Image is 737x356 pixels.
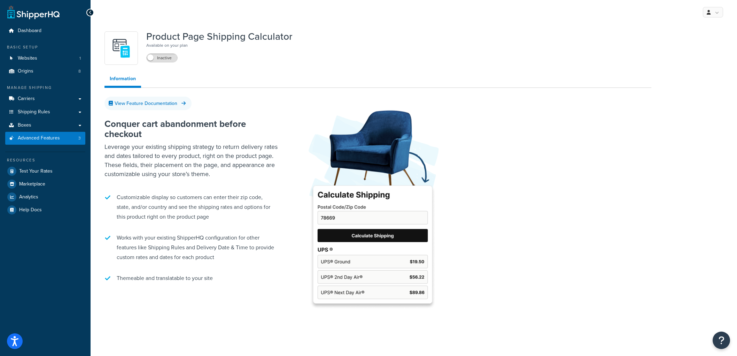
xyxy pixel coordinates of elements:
span: Test Your Rates [19,168,53,174]
a: Analytics [5,191,85,203]
span: Help Docs [19,207,42,213]
a: Websites1 [5,52,85,65]
li: Customizable display so customers can enter their zip code, state, and/or country and see the shi... [104,189,279,225]
p: Leverage your existing shipping strategy to return delivery rates and dates tailored to every pro... [104,142,279,179]
a: Help Docs [5,204,85,216]
a: Boxes [5,119,85,132]
a: Test Your Rates [5,165,85,177]
span: Origins [18,68,33,74]
span: Boxes [18,122,31,128]
h1: Product Page Shipping Calculator [146,31,292,42]
a: View Feature Documentation [104,97,192,110]
span: Marketplace [19,181,45,187]
img: Product Page Shipping Calculator [300,98,446,313]
li: Works with your existing ShipperHQ configuration for other features like Shipping Rules and Deliv... [104,229,279,266]
span: 1 [79,55,81,61]
button: Open Resource Center [713,332,730,349]
li: Websites [5,52,85,65]
li: Advanced Features [5,132,85,145]
a: Dashboard [5,24,85,37]
img: +D8d0cXZM7VpdAAAAAElFTkSuQmCC [109,36,133,60]
a: Marketplace [5,178,85,190]
span: Advanced Features [18,135,60,141]
h2: Conquer cart abandonment before checkout [104,119,279,139]
div: Manage Shipping [5,85,85,91]
a: Shipping Rules [5,106,85,119]
li: Themeable and translatable to your site [104,270,279,287]
span: Shipping Rules [18,109,50,115]
span: 8 [78,68,81,74]
a: Carriers [5,92,85,105]
span: Dashboard [18,28,41,34]
a: Origins8 [5,65,85,78]
p: Available on your plan [146,42,292,49]
span: Websites [18,55,37,61]
a: Information [104,72,141,88]
span: Analytics [19,194,38,200]
span: Carriers [18,96,35,102]
div: Resources [5,157,85,163]
a: Advanced Features3 [5,132,85,145]
li: Origins [5,65,85,78]
span: 3 [78,135,81,141]
div: Basic Setup [5,44,85,50]
label: Inactive [147,54,177,62]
